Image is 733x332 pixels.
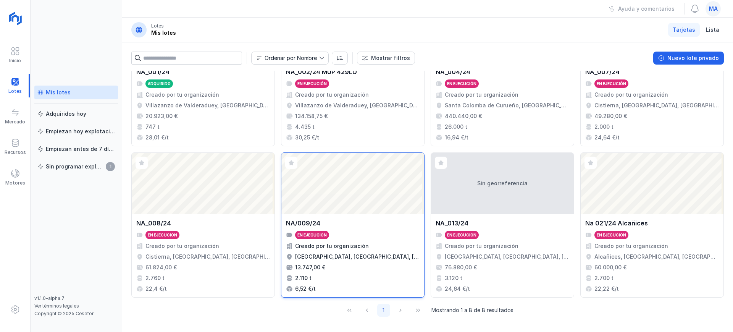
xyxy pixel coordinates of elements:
[5,119,25,125] div: Mercado
[46,145,115,153] div: Empiezan antes de 7 días
[585,219,648,228] div: Na 021/24 Alcañices
[618,5,675,13] div: Ayuda y comentarios
[594,274,614,282] div: 2.700 t
[136,219,171,228] div: NA_008/24
[295,264,325,271] div: 13.747,00 €
[34,160,118,173] a: Sin programar explotación1
[701,23,724,37] a: Lista
[5,180,25,186] div: Motores
[594,285,619,293] div: 22,22 €/t
[445,253,569,261] div: [GEOGRAPHIC_DATA], [GEOGRAPHIC_DATA], [GEOGRAPHIC_DATA], [GEOGRAPHIC_DATA]
[357,52,415,65] button: Mostrar filtros
[286,67,357,76] div: NA_002/24 MUP 429LD
[371,54,410,62] div: Mostrar filtros
[46,128,115,135] div: Empiezan hoy explotación
[445,264,477,271] div: 76.880,00 €
[281,1,425,146] a: Sin georreferenciaNA_002/24 MUP 429LDEn ejecuciónCreado por tu organizaciónVillazanzo de Valderad...
[34,303,79,309] a: Ver términos legales
[34,311,118,317] div: Copyright © 2025 Cesefor
[136,67,170,76] div: NA_001/24
[431,306,513,314] span: Mostrando 1 a 8 de 8 resultados
[594,242,668,250] div: Creado por tu organización
[295,134,319,141] div: 30,25 €/t
[145,112,178,120] div: 20.923,00 €
[431,153,574,214] div: Sin georreferencia
[145,242,219,250] div: Creado por tu organización
[445,242,518,250] div: Creado por tu organización
[145,91,219,99] div: Creado por tu organización
[668,23,700,37] a: Tarjetas
[594,112,627,120] div: 49.280,00 €
[34,142,118,156] a: Empiezan antes de 7 días
[447,81,476,86] div: En ejecución
[145,253,270,261] div: Cistierna, [GEOGRAPHIC_DATA], [GEOGRAPHIC_DATA], [GEOGRAPHIC_DATA]
[34,86,118,99] a: Mis lotes
[295,102,420,109] div: Villazanzo de Valderaduey, [GEOGRAPHIC_DATA], [GEOGRAPHIC_DATA], [GEOGRAPHIC_DATA]
[447,232,476,238] div: En ejecución
[295,253,420,261] div: [GEOGRAPHIC_DATA], [GEOGRAPHIC_DATA], [GEOGRAPHIC_DATA], [GEOGRAPHIC_DATA]
[9,58,21,64] div: Inicio
[431,152,574,298] a: Sin georreferenciaNA_013/24En ejecuciónCreado por tu organización[GEOGRAPHIC_DATA], [GEOGRAPHIC_D...
[445,91,518,99] div: Creado por tu organización
[297,232,327,238] div: En ejecución
[106,162,115,171] span: 1
[5,149,26,155] div: Recursos
[436,219,468,228] div: NA_013/24
[6,9,25,28] img: logoRight.svg
[594,253,719,261] div: Alcañices, [GEOGRAPHIC_DATA], [GEOGRAPHIC_DATA], [GEOGRAPHIC_DATA]
[445,102,569,109] div: Santa Colomba de Curueño, [GEOGRAPHIC_DATA], [GEOGRAPHIC_DATA], [GEOGRAPHIC_DATA]
[580,1,724,146] a: NA_007/24En ejecuciónCreado por tu organizaciónCistierna, [GEOGRAPHIC_DATA], [GEOGRAPHIC_DATA], [...
[265,55,317,61] div: Ordenar por Nombre
[594,123,614,131] div: 2.000 t
[431,1,574,146] a: NA_004/24En ejecuciónCreado por tu organizaciónSanta Colomba de Curueño, [GEOGRAPHIC_DATA], [GEOG...
[151,29,176,37] div: Mis lotes
[653,52,724,65] button: Nuevo lote privado
[145,285,167,293] div: 22,4 €/t
[667,54,719,62] div: Nuevo lote privado
[297,81,327,86] div: En ejecución
[145,264,177,271] div: 61.824,00 €
[445,285,470,293] div: 24,64 €/t
[706,26,719,34] span: Lista
[594,91,668,99] div: Creado por tu organización
[148,232,177,238] div: En ejecución
[281,152,425,298] a: NA/009/24En ejecuciónCreado por tu organización[GEOGRAPHIC_DATA], [GEOGRAPHIC_DATA], [GEOGRAPHIC_...
[597,232,626,238] div: En ejecución
[145,123,160,131] div: 747 t
[252,52,319,64] span: Nombre
[286,219,320,228] div: NA/009/24
[436,67,470,76] div: NA_004/24
[151,23,164,29] div: Lotes
[377,304,390,317] button: Page 1
[445,112,482,120] div: 440.440,00 €
[594,102,719,109] div: Cistierna, [GEOGRAPHIC_DATA], [GEOGRAPHIC_DATA], [GEOGRAPHIC_DATA]
[594,134,620,141] div: 24,64 €/t
[145,274,165,282] div: 2.760 t
[46,163,103,170] div: Sin programar explotación
[145,134,169,141] div: 28,01 €/t
[46,89,71,96] div: Mis lotes
[131,152,275,298] a: NA_008/24En ejecuciónCreado por tu organizaciónCistierna, [GEOGRAPHIC_DATA], [GEOGRAPHIC_DATA], [...
[604,2,680,15] button: Ayuda y comentarios
[295,242,369,250] div: Creado por tu organización
[295,274,312,282] div: 2.110 t
[34,125,118,138] a: Empiezan hoy explotación
[145,102,270,109] div: Villazanzo de Valderaduey, [GEOGRAPHIC_DATA], [GEOGRAPHIC_DATA], [GEOGRAPHIC_DATA]
[585,67,620,76] div: NA_007/24
[295,123,315,131] div: 4.435 t
[580,152,724,298] a: Na 021/24 AlcañicesEn ejecuciónCreado por tu organizaciónAlcañices, [GEOGRAPHIC_DATA], [GEOGRAPHI...
[295,285,316,293] div: 6,52 €/t
[46,110,86,118] div: Adquiridos hoy
[34,295,118,301] div: v1.1.0-alpha.7
[597,81,626,86] div: En ejecución
[594,264,626,271] div: 60.000,00 €
[34,107,118,121] a: Adquiridos hoy
[445,134,468,141] div: 16,94 €/t
[148,81,171,86] div: Adquirido
[131,1,275,146] a: Sin georreferenciaNA_001/24AdquiridoCreado por tu organizaciónVillazanzo de Valderaduey, [GEOGRAP...
[295,112,328,120] div: 134.158,75 €
[709,5,718,13] span: ma
[445,123,467,131] div: 26.000 t
[295,91,369,99] div: Creado por tu organización
[673,26,695,34] span: Tarjetas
